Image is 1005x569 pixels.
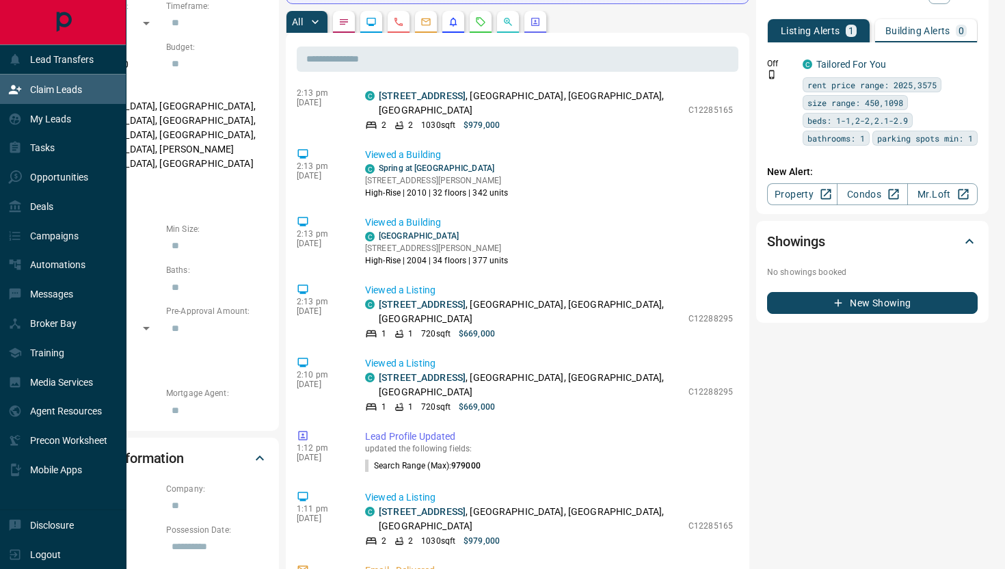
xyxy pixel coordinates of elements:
[816,59,886,70] a: Tailored For You
[837,183,907,205] a: Condos
[420,16,431,27] svg: Emails
[767,230,825,252] h2: Showings
[379,163,494,173] a: Spring at [GEOGRAPHIC_DATA]
[421,119,455,131] p: 1030 sqft
[365,373,375,382] div: condos.ca
[166,483,268,495] p: Company:
[365,507,375,516] div: condos.ca
[807,96,903,109] span: size range: 450,1098
[166,41,268,53] p: Budget:
[464,119,500,131] p: $979,000
[807,131,865,145] span: bathrooms: 1
[459,401,495,413] p: $669,000
[408,535,413,547] p: 2
[959,26,964,36] p: 0
[166,524,268,536] p: Possession Date:
[297,306,345,316] p: [DATE]
[365,174,509,187] p: [STREET_ADDRESS][PERSON_NAME]
[393,16,404,27] svg: Calls
[297,239,345,248] p: [DATE]
[530,16,541,27] svg: Agent Actions
[297,171,345,181] p: [DATE]
[907,183,978,205] a: Mr.Loft
[807,114,908,127] span: beds: 1-1,2-2,2.1-2.9
[767,183,837,205] a: Property
[365,148,733,162] p: Viewed a Building
[421,535,455,547] p: 1030 sqft
[688,313,733,325] p: C12288295
[885,26,950,36] p: Building Alerts
[688,104,733,116] p: C12285165
[166,223,268,235] p: Min Size:
[451,461,481,471] span: 979000
[166,305,268,317] p: Pre-Approval Amount:
[421,401,451,413] p: 720 sqft
[57,346,268,358] p: Credit Score:
[464,535,500,547] p: $979,000
[166,387,268,399] p: Mortgage Agent:
[297,380,345,389] p: [DATE]
[502,16,513,27] svg: Opportunities
[297,161,345,171] p: 2:13 pm
[781,26,840,36] p: Listing Alerts
[366,16,377,27] svg: Lead Browsing Activity
[688,520,733,532] p: C12285165
[459,328,495,340] p: $669,000
[421,328,451,340] p: 720 sqft
[338,16,349,27] svg: Notes
[365,215,733,230] p: Viewed a Building
[57,83,268,95] p: Areas Searched:
[381,328,386,340] p: 1
[381,535,386,547] p: 2
[365,242,509,254] p: [STREET_ADDRESS][PERSON_NAME]
[365,232,375,241] div: condos.ca
[379,297,682,326] p: , [GEOGRAPHIC_DATA], [GEOGRAPHIC_DATA], [GEOGRAPHIC_DATA]
[379,505,682,533] p: , [GEOGRAPHIC_DATA], [GEOGRAPHIC_DATA], [GEOGRAPHIC_DATA]
[166,264,268,276] p: Baths:
[365,444,733,453] p: updated the following fields:
[408,119,413,131] p: 2
[767,225,978,258] div: Showings
[365,187,509,199] p: High-Rise | 2010 | 32 floors | 342 units
[379,231,459,241] a: [GEOGRAPHIC_DATA]
[297,453,345,462] p: [DATE]
[297,88,345,98] p: 2:13 pm
[379,90,466,101] a: [STREET_ADDRESS]
[767,266,978,278] p: No showings booked
[379,299,466,310] a: [STREET_ADDRESS]
[297,370,345,380] p: 2:10 pm
[408,328,413,340] p: 1
[365,283,733,297] p: Viewed a Listing
[297,504,345,514] p: 1:11 pm
[807,78,937,92] span: rent price range: 2025,3575
[475,16,486,27] svg: Requests
[365,300,375,309] div: condos.ca
[688,386,733,398] p: C12288295
[381,401,386,413] p: 1
[848,26,854,36] p: 1
[767,57,794,70] p: Off
[767,292,978,314] button: New Showing
[767,70,777,79] svg: Push Notification Only
[379,506,466,517] a: [STREET_ADDRESS]
[365,429,733,444] p: Lead Profile Updated
[297,443,345,453] p: 1:12 pm
[365,356,733,371] p: Viewed a Listing
[877,131,973,145] span: parking spots min: 1
[379,372,466,383] a: [STREET_ADDRESS]
[408,401,413,413] p: 1
[365,254,509,267] p: High-Rise | 2004 | 34 floors | 377 units
[365,460,481,472] p: Search Range (Max) :
[381,119,386,131] p: 2
[292,17,303,27] p: All
[57,95,268,175] p: [GEOGRAPHIC_DATA], [GEOGRAPHIC_DATA], [GEOGRAPHIC_DATA], [GEOGRAPHIC_DATA], [GEOGRAPHIC_DATA], [G...
[365,164,375,174] div: condos.ca
[365,91,375,101] div: condos.ca
[448,16,459,27] svg: Listing Alerts
[379,89,682,118] p: , [GEOGRAPHIC_DATA], [GEOGRAPHIC_DATA], [GEOGRAPHIC_DATA]
[803,59,812,69] div: condos.ca
[365,490,733,505] p: Viewed a Listing
[379,371,682,399] p: , [GEOGRAPHIC_DATA], [GEOGRAPHIC_DATA], [GEOGRAPHIC_DATA]
[297,98,345,107] p: [DATE]
[297,297,345,306] p: 2:13 pm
